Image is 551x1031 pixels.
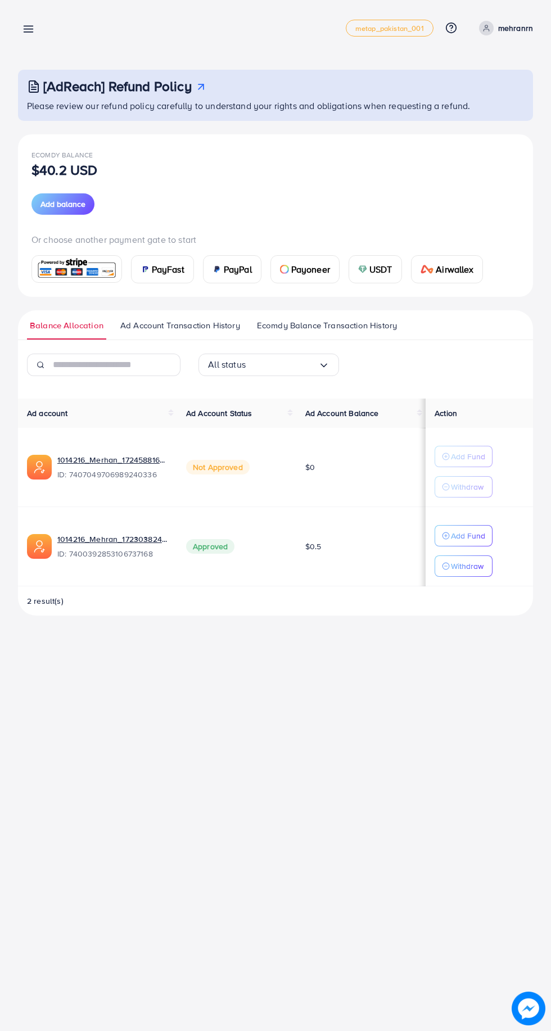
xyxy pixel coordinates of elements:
span: $0 [305,462,315,473]
span: Ecomdy Balance [31,150,93,160]
span: $0.5 [305,541,322,552]
span: Payoneer [291,263,330,276]
p: Withdraw [451,559,484,573]
a: metap_pakistan_001 [346,20,433,37]
img: card [35,257,118,281]
a: cardPayPal [203,255,261,283]
span: All status [208,356,246,373]
a: cardPayoneer [270,255,340,283]
span: PayPal [224,263,252,276]
a: cardAirwallex [411,255,483,283]
a: mehranrn [475,21,533,35]
div: <span class='underline'>1014216_Mehran_1723038241071</span></br>7400392853106737168 [57,533,168,559]
span: Approved [186,539,234,554]
p: $40.2 USD [31,163,97,177]
img: card [280,265,289,274]
div: <span class='underline'>1014216_Merhan_1724588164299</span></br>7407049706989240336 [57,454,168,480]
img: card [358,265,367,274]
span: Not Approved [186,460,250,474]
button: Add Fund [435,525,493,546]
a: card [31,255,122,283]
img: card [213,265,222,274]
p: Add Fund [451,450,485,463]
span: ID: 7407049706989240336 [57,469,168,480]
input: Search for option [246,356,318,373]
button: Add Fund [435,446,493,467]
span: Action [435,408,457,419]
span: Airwallex [436,263,473,276]
p: Add Fund [451,529,485,542]
a: cardPayFast [131,255,194,283]
img: image [512,992,545,1025]
span: Ecomdy Balance Transaction History [257,319,397,332]
a: 1014216_Merhan_1724588164299 [57,454,168,465]
span: ID: 7400392853106737168 [57,548,168,559]
span: Ad Account Balance [305,408,379,419]
span: Ad account [27,408,68,419]
img: card [421,265,434,274]
span: Ad Account Status [186,408,252,419]
div: Search for option [198,354,339,376]
button: Withdraw [435,476,493,498]
p: Withdraw [451,480,484,494]
a: cardUSDT [349,255,402,283]
span: PayFast [152,263,184,276]
span: Ad Account Transaction History [120,319,240,332]
span: Balance Allocation [30,319,103,332]
p: Or choose another payment gate to start [31,233,520,246]
img: card [141,265,150,274]
span: metap_pakistan_001 [355,25,424,32]
span: 2 result(s) [27,595,64,607]
h3: [AdReach] Refund Policy [43,78,192,94]
p: mehranrn [498,21,533,35]
span: Add balance [40,198,85,210]
span: USDT [369,263,392,276]
a: 1014216_Mehran_1723038241071 [57,533,168,545]
img: ic-ads-acc.e4c84228.svg [27,534,52,559]
button: Add balance [31,193,94,215]
p: Please review our refund policy carefully to understand your rights and obligations when requesti... [27,99,526,112]
img: ic-ads-acc.e4c84228.svg [27,455,52,480]
button: Withdraw [435,555,493,577]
